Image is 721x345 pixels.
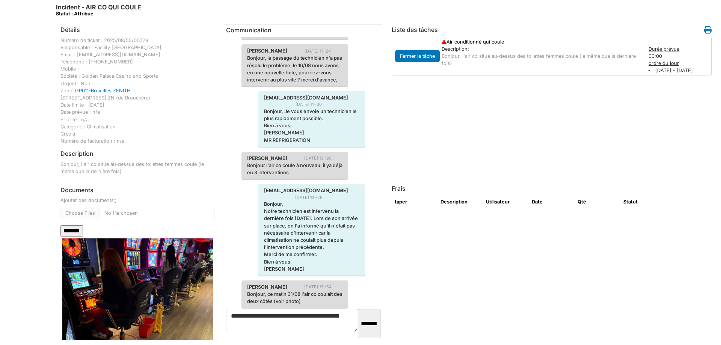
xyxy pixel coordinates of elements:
font: [DATE] 13h54 [304,284,332,289]
font: Détails [60,26,80,33]
font: Air conditionné qui coule [446,39,504,45]
font: Date prévue : n/a [60,109,100,115]
font: Bonjour, l'air co situé au-dessus des toilettes femmes coule (le même que la dernière fois) [442,53,636,66]
font: [DATE] - [DATE] [655,68,693,73]
font: Bonjour, l'air co situé au-dessus des toilettes femmes coule (le même que la dernière fois) [60,161,204,174]
font: [EMAIL_ADDRESS][DOMAIN_NAME] [264,188,348,193]
font: Bonjour, le passage du technicien n'a pas résolu le problème, le 16/08 nous avons eu une nouvelle... [247,55,342,83]
font: Email : [EMAIL_ADDRESS][DOMAIN_NAME] [60,52,160,57]
font: Bien à vous, [264,259,292,265]
font: taper [395,199,407,205]
font: Bonjour, ce matin 31/08 l'air co coulait des deux côtés (voir photo) [247,291,342,304]
font: [DATE] 11h24 [305,48,331,54]
font: Bonjour, Je vous envoie un technicien le plus rapidement possible. [264,108,357,121]
font: ordre du jour [649,60,679,66]
font: Communication [226,26,272,34]
font: Documents [60,186,94,194]
a: Fermer la tâche [395,51,440,59]
font: Statut [623,199,638,205]
font: [DATE] 13h20 [304,155,332,161]
font: [PERSON_NAME] [264,130,304,136]
font: Numéro de facturation : n/a [60,138,124,144]
font: Statut : Attribué [56,11,94,17]
font: Ajouter des documents [60,197,114,203]
font: Frais [392,185,406,192]
font: [STREET_ADDRESS] ZN (de Brouckère) [60,95,150,101]
font: Numéro de ticket : 2025/08/55/00729 [60,38,148,43]
font: 00:00 [649,53,662,59]
span: traduction manquante : en.communication.communication [226,26,272,34]
font: Fermer la tâche [400,53,435,59]
font: Date [532,199,543,205]
span: traduction manquante : en.todo.action.close_task [400,53,435,59]
font: Description [440,199,468,205]
font: Créé à [60,131,75,137]
font: Priorité : n/a [60,117,89,122]
font: [DATE] 13h28 [295,195,323,200]
font: [PERSON_NAME] [247,155,287,161]
font: Date limite : [DATE] [60,102,104,108]
font: Description [60,150,94,157]
i: Ordre de travail [704,26,712,34]
font: Merci de me confirmer. [264,252,317,257]
font: Mobile : [60,66,79,72]
font: Liste des tâches [392,26,438,33]
font: Bonjour l'air co coule à nouveau, il ya déjà eu 3 interventions [247,163,342,175]
font: Incident - AIR CO QUI COULE [56,3,141,11]
font: [PERSON_NAME] [247,284,287,290]
font: [PERSON_NAME] [247,48,287,54]
font: Qté [578,199,586,205]
font: Description: [442,46,469,52]
font: Bien à vous, [264,123,292,128]
font: [DATE] 11h30 [296,102,322,107]
font: Catégorie : Climatisation [60,124,116,130]
font: Société : Golden Palace Casino and Sports [60,73,158,79]
font: Zone : [60,88,75,93]
font: Téléphone : [PHONE_NUMBER] [60,59,133,65]
font: Urgent : Non [60,81,91,86]
font: Durée prévue [649,46,679,52]
font: [EMAIL_ADDRESS][DOMAIN_NAME] [264,95,348,101]
font: Bonjour, [264,201,283,207]
font: Notre technicien est intervenu la dernière fois [DATE]. Lors de son arrivée sur place, on l'a inf... [264,208,358,250]
a: GP011-Bruxelles ZENITH [75,88,131,93]
font: MR REFRIGERATION [264,137,310,143]
abbr: requis [114,197,116,203]
font: Utilisateur [486,199,510,205]
font: [PERSON_NAME] [264,266,304,272]
font: Responsable : Facility [GEOGRAPHIC_DATA] [60,45,161,50]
